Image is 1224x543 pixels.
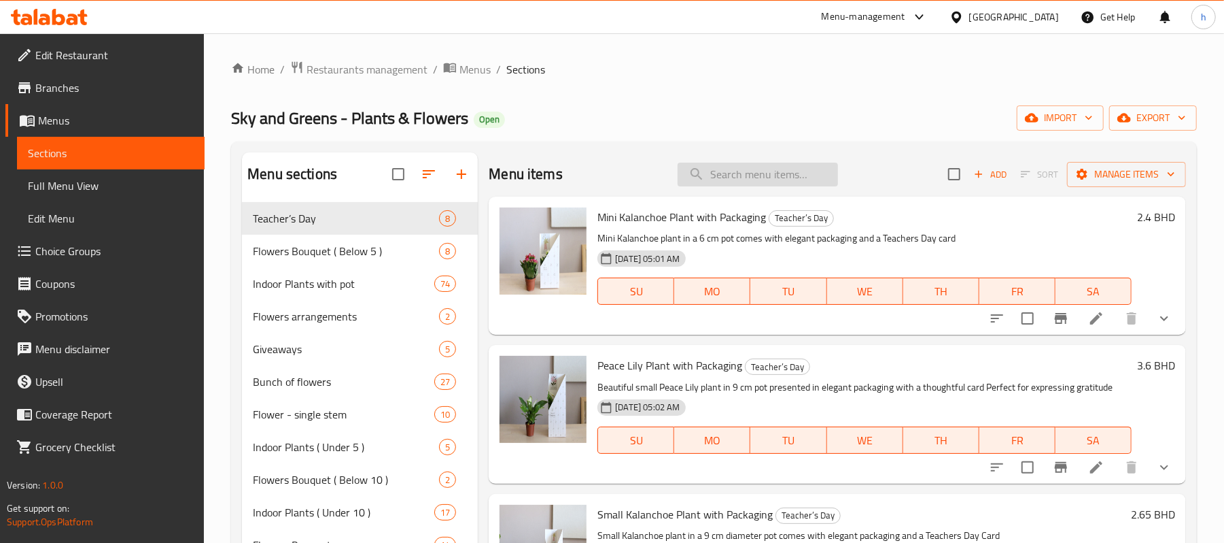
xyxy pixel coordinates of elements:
[280,61,285,78] li: /
[496,61,501,78] li: /
[972,167,1009,182] span: Add
[756,282,821,301] span: TU
[242,333,478,365] div: Giveaways5
[1012,164,1067,185] span: Select section first
[1109,105,1197,131] button: export
[35,276,194,292] span: Coupons
[253,406,434,423] span: Flower - single stem
[242,300,478,333] div: Flowers arrangements2
[17,202,205,235] a: Edit Menu
[674,427,750,454] button: MO
[242,463,478,496] div: Flowers Bouquet ( Below 10 )2
[253,308,439,325] div: Flowers arrangements
[597,504,773,525] span: Small Kalanchoe Plant with Packaging
[435,408,455,421] span: 10
[253,504,434,521] span: Indoor Plants ( Under 10 )
[231,61,275,78] a: Home
[231,61,1197,78] nav: breadcrumb
[242,235,478,267] div: Flowers Bouquet ( Below 5 )8
[434,406,456,423] div: items
[242,431,478,463] div: Indoor Plants ( Under 5 )5
[1045,451,1077,484] button: Branch-specific-item
[597,278,674,305] button: SU
[253,472,439,488] span: Flowers Bouquet ( Below 10 )
[981,302,1013,335] button: sort-choices
[769,210,833,226] span: Teacher’s Day
[443,61,491,78] a: Menus
[35,439,194,455] span: Grocery Checklist
[253,374,434,390] span: Bunch of flowers
[253,243,439,259] span: Flowers Bouquet ( Below 5 )
[434,504,456,521] div: items
[440,474,455,487] span: 2
[38,112,194,129] span: Menus
[500,208,587,295] img: Mini Kalanchoe Plant with Packaging
[1013,453,1042,482] span: Select to update
[775,508,841,524] div: Teacher’s Day
[35,308,194,325] span: Promotions
[979,427,1055,454] button: FR
[7,513,93,531] a: Support.OpsPlatform
[440,310,455,323] span: 2
[985,431,1050,450] span: FR
[439,243,456,259] div: items
[1148,451,1181,484] button: show more
[439,308,456,325] div: items
[968,164,1012,185] span: Add item
[35,374,194,390] span: Upsell
[610,401,685,414] span: [DATE] 05:02 AM
[1055,427,1132,454] button: SA
[1148,302,1181,335] button: show more
[440,245,455,258] span: 8
[746,359,809,375] span: Teacher’s Day
[1131,505,1175,524] h6: 2.65 BHD
[1013,304,1042,333] span: Select to update
[769,210,834,227] div: Teacher’s Day
[42,476,63,494] span: 1.0.0
[1088,310,1104,327] a: Edit menu item
[5,431,205,463] a: Grocery Checklist
[985,282,1050,301] span: FR
[1061,282,1126,301] span: SA
[439,472,456,488] div: items
[253,439,439,455] span: Indoor Plants ( Under 5 )
[940,160,968,188] span: Select section
[1055,278,1132,305] button: SA
[597,379,1132,396] p: Beautiful small Peace Lily plant in 9 cm pot presented in elegant packaging with a thoughtful car...
[678,163,838,186] input: search
[506,61,545,78] span: Sections
[597,230,1132,247] p: Mini Kalanchoe plant in a 6 cm pot comes with elegant packaging and a Teachers Day card
[439,210,456,227] div: items
[1115,451,1148,484] button: delete
[434,374,456,390] div: items
[440,343,455,356] span: 5
[435,376,455,389] span: 27
[968,164,1012,185] button: Add
[17,169,205,202] a: Full Menu View
[253,210,439,227] span: Teacher’s Day
[474,112,505,128] div: Open
[307,61,427,78] span: Restaurants management
[979,278,1055,305] button: FR
[35,47,194,63] span: Edit Restaurant
[28,178,194,194] span: Full Menu View
[253,341,439,357] span: Giveaways
[242,365,478,398] div: Bunch of flowers27
[822,9,905,25] div: Menu-management
[247,164,337,184] h2: Menu sections
[745,359,810,375] div: Teacher’s Day
[7,499,69,517] span: Get support on:
[1078,166,1175,183] span: Manage items
[433,61,438,78] li: /
[1017,105,1104,131] button: import
[440,441,455,454] span: 5
[5,71,205,104] a: Branches
[459,61,491,78] span: Menus
[5,365,205,398] a: Upsell
[439,439,456,455] div: items
[776,508,840,523] span: Teacher’s Day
